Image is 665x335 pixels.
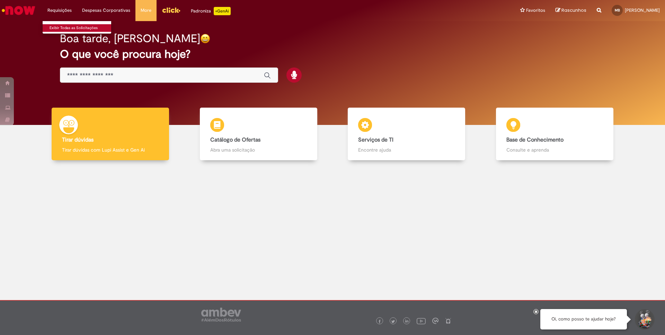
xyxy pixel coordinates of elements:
p: +GenAi [214,7,231,15]
span: Favoritos [526,7,545,14]
h2: O que você procura hoje? [60,48,605,60]
button: Iniciar Conversa de Suporte [634,309,655,330]
img: logo_footer_ambev_rotulo_gray.png [201,308,241,322]
ul: Requisições [42,21,112,34]
div: Padroniza [191,7,231,15]
img: ServiceNow [1,3,36,17]
img: logo_footer_twitter.png [391,320,395,323]
p: Consulte e aprenda [506,146,603,153]
span: Despesas Corporativas [82,7,130,14]
span: Requisições [47,7,72,14]
a: Serviços de TI Encontre ajuda [332,108,481,161]
span: [PERSON_NAME] [625,7,660,13]
img: logo_footer_facebook.png [378,320,381,323]
b: Base de Conhecimento [506,136,564,143]
span: Rascunhos [561,7,586,13]
img: logo_footer_linkedin.png [405,319,409,324]
img: click_logo_yellow_360x200.png [162,5,180,15]
b: Serviços de TI [358,136,393,143]
b: Tirar dúvidas [62,136,94,143]
img: happy-face.png [200,34,210,44]
h2: Boa tarde, [PERSON_NAME] [60,33,200,45]
p: Encontre ajuda [358,146,455,153]
p: Tirar dúvidas com Lupi Assist e Gen Ai [62,146,159,153]
span: MB [615,8,620,12]
a: Exibir Todas as Solicitações [43,24,119,32]
img: logo_footer_youtube.png [417,316,426,325]
b: Catálogo de Ofertas [210,136,260,143]
img: logo_footer_workplace.png [432,318,438,324]
img: logo_footer_naosei.png [445,318,451,324]
a: Base de Conhecimento Consulte e aprenda [481,108,629,161]
a: Tirar dúvidas Tirar dúvidas com Lupi Assist e Gen Ai [36,108,185,161]
a: Rascunhos [556,7,586,14]
div: Oi, como posso te ajudar hoje? [540,309,627,329]
p: Abra uma solicitação [210,146,307,153]
a: Catálogo de Ofertas Abra uma solicitação [185,108,333,161]
span: More [141,7,151,14]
